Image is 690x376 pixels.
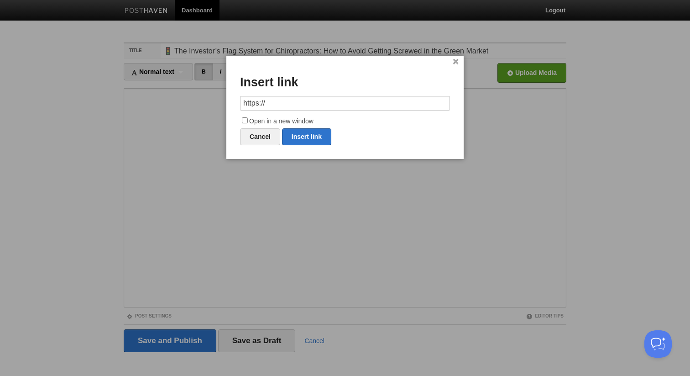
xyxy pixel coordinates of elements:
h3: Insert link [240,76,450,90]
input: Open in a new window [242,117,248,123]
a: Insert link [282,128,331,145]
a: × [453,59,459,64]
a: Cancel [240,128,280,145]
label: Open in a new window [240,116,450,127]
iframe: Help Scout Beacon - Open [644,330,672,358]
